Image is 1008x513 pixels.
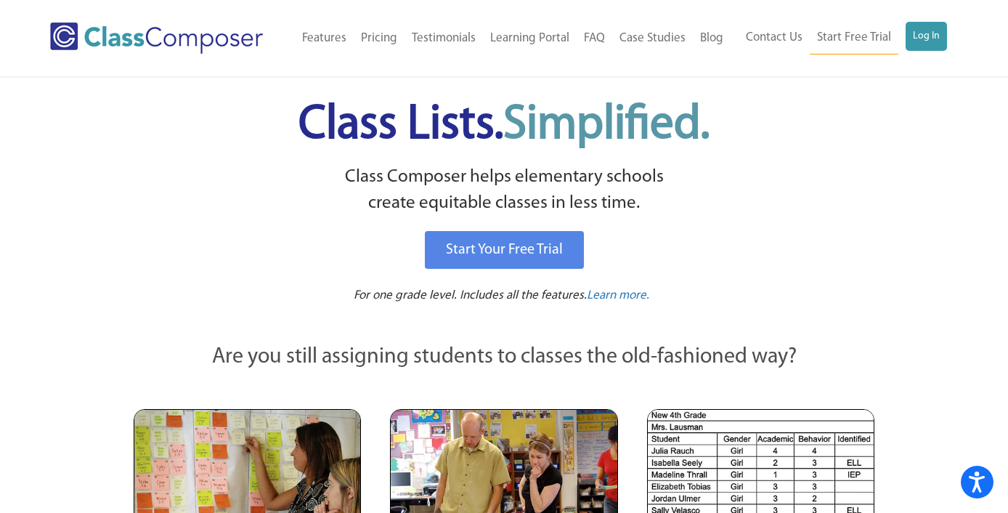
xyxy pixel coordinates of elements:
[483,23,577,54] a: Learning Portal
[425,231,584,269] a: Start Your Free Trial
[295,23,354,54] a: Features
[693,23,731,54] a: Blog
[288,23,731,54] nav: Header Menu
[134,342,874,373] p: Are you still assigning students to classes the old-fashioned way?
[739,22,810,54] a: Contact Us
[587,287,649,305] a: Learn more.
[810,22,898,54] a: Start Free Trial
[906,22,947,51] a: Log In
[503,102,710,149] span: Simplified.
[587,289,649,302] span: Learn more.
[446,243,563,257] span: Start Your Free Trial
[354,289,587,302] span: For one grade level. Includes all the features.
[354,23,405,54] a: Pricing
[731,22,946,54] nav: Header Menu
[405,23,483,54] a: Testimonials
[612,23,693,54] a: Case Studies
[298,102,710,149] span: Class Lists.
[131,164,877,217] p: Class Composer helps elementary schools create equitable classes in less time.
[50,23,263,54] img: Class Composer
[577,23,612,54] a: FAQ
